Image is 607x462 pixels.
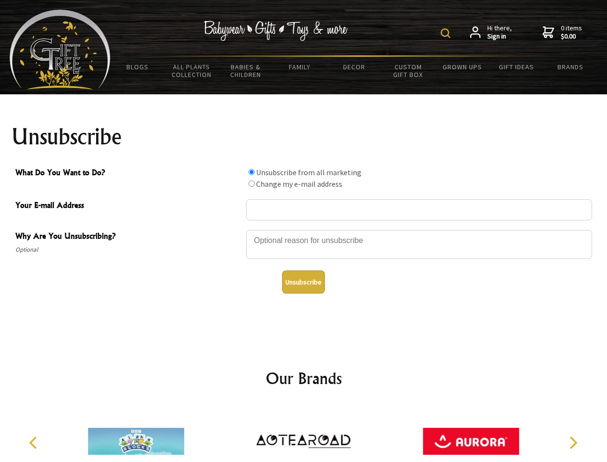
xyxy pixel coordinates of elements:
img: Babywear - Gifts - Toys & more [204,21,348,41]
span: Why Are You Unsubscribing? [15,230,241,244]
span: Hi there, [487,24,512,41]
a: Gift Ideas [489,57,544,77]
a: Family [273,57,327,77]
h2: Our Brands [19,367,588,390]
a: Hi there,Sign in [470,24,512,41]
span: Optional [15,244,241,256]
button: Next [562,432,583,453]
a: All Plants Collection [165,57,219,85]
a: Decor [327,57,381,77]
h1: Unsubscribe [12,125,596,148]
input: What Do You Want to Do? [248,169,255,175]
span: 0 items [561,24,582,41]
img: Babyware - Gifts - Toys and more... [10,10,111,90]
input: Your E-mail Address [246,199,592,220]
textarea: Why Are You Unsubscribing? [246,230,592,259]
img: product search [441,28,450,38]
a: Babies & Children [219,57,273,85]
button: Unsubscribe [282,270,325,294]
a: Custom Gift Box [381,57,435,85]
label: Change my e-mail address [256,179,342,189]
span: Your E-mail Address [15,199,241,213]
a: BLOGS [111,57,165,77]
label: Unsubscribe from all marketing [256,167,361,177]
a: Brands [544,57,598,77]
strong: Sign in [487,32,512,41]
span: What Do You Want to Do? [15,167,241,180]
button: Previous [24,432,45,453]
strong: $0.00 [561,32,582,41]
input: What Do You Want to Do? [248,180,255,187]
a: Grown Ups [435,57,489,77]
a: 0 items$0.00 [543,24,582,41]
